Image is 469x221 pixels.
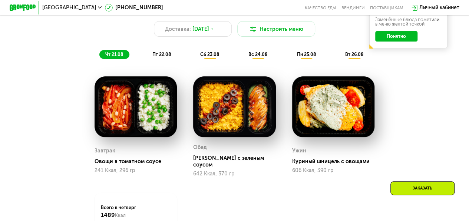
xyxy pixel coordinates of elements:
[345,52,363,57] span: вт 26.08
[375,31,417,42] button: Понятно
[305,5,336,10] a: Качество еды
[115,212,126,218] span: Ккал
[341,5,365,10] a: Вендинги
[292,168,375,174] div: 606 Ккал, 390 гр
[375,17,442,27] div: Заменённые блюда пометили в меню жёлтой точкой.
[419,4,459,11] div: Личный кабинет
[297,52,316,57] span: пн 25.08
[95,168,177,174] div: 241 Ккал, 296 гр
[292,158,380,165] div: Куриный шницель с овощами
[370,5,403,10] div: поставщикам
[105,52,123,57] span: чт 21.08
[42,5,96,10] span: [GEOGRAPHIC_DATA]
[165,25,191,33] span: Доставка:
[237,21,316,37] button: Настроить меню
[101,204,170,219] div: Всего в четверг
[193,155,281,168] div: [PERSON_NAME] с зеленым соусом
[95,146,115,156] div: Завтрак
[105,4,163,11] a: [PHONE_NUMBER]
[390,181,455,195] div: Заказать
[152,52,171,57] span: пт 22.08
[248,52,267,57] span: вс 24.08
[292,146,306,156] div: Ужин
[200,52,219,57] span: сб 23.08
[101,211,115,218] span: 1489
[192,25,209,33] span: [DATE]
[193,143,207,152] div: Обед
[193,171,276,177] div: 642 Ккал, 370 гр
[95,158,182,165] div: Овощи в томатном соусе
